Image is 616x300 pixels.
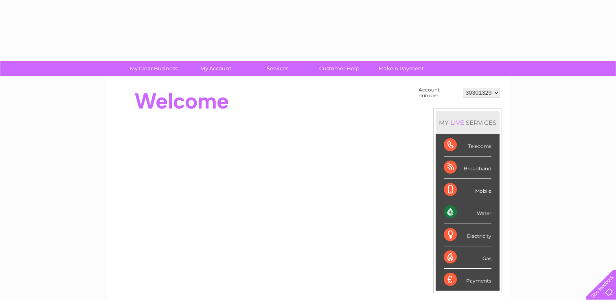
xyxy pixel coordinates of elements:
[444,179,491,201] div: Mobile
[449,119,466,126] div: LIVE
[436,111,500,134] div: MY SERVICES
[444,201,491,224] div: Water
[444,269,491,291] div: Payments
[444,224,491,246] div: Electricity
[120,61,187,76] a: My Clear Business
[306,61,373,76] a: Customer Help
[417,85,461,100] td: Account number
[444,157,491,179] div: Broadband
[244,61,311,76] a: Services
[182,61,249,76] a: My Account
[368,61,435,76] a: Make A Payment
[444,246,491,269] div: Gas
[444,134,491,157] div: Telecoms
